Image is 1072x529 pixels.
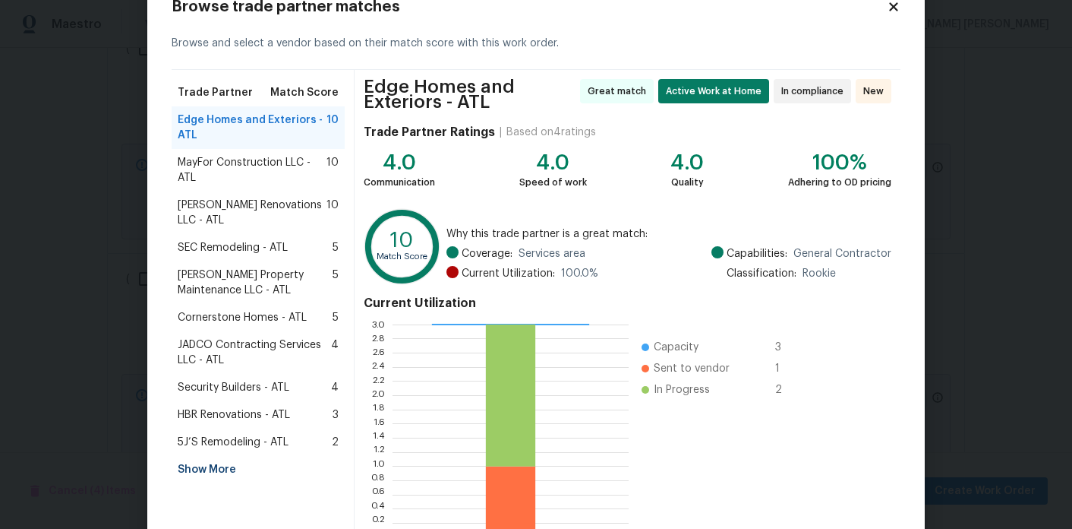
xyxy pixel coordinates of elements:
span: General Contractor [793,246,891,261]
span: Edge Homes and Exteriors - ATL [178,112,326,143]
span: 1 [775,361,799,376]
span: 5 [333,268,339,298]
text: 1.0 [373,461,385,470]
span: MayFor Construction LLC - ATL [178,155,326,185]
span: 10 [326,112,339,143]
div: Adhering to OD pricing [788,175,891,190]
span: Classification: [727,266,796,281]
text: 1.4 [373,433,385,442]
span: Active Work at Home [666,84,768,99]
span: Why this trade partner is a great match: [446,226,891,242]
div: Based on 4 ratings [506,125,596,140]
span: [PERSON_NAME] Renovations LLC - ATL [178,198,326,228]
span: SEC Remodeling - ATL [178,240,288,255]
span: Services area [519,246,585,261]
span: Sent to vendor [654,361,730,376]
span: In Progress [654,382,710,398]
div: 100% [788,155,891,170]
span: Current Utilization: [462,266,555,281]
div: Browse and select a vendor based on their match score with this work order. [172,17,900,70]
text: 2.6 [372,348,385,357]
div: Communication [364,175,435,190]
text: 2.0 [371,391,385,400]
span: Rookie [802,266,836,281]
span: 4 [331,337,339,368]
h4: Trade Partner Ratings [364,125,495,140]
span: [PERSON_NAME] Property Maintenance LLC - ATL [178,268,333,298]
span: Coverage: [462,246,512,261]
text: 0.6 [371,490,385,499]
span: In compliance [781,84,850,99]
div: 4.0 [670,155,704,170]
div: Quality [670,175,704,190]
span: Capabilities: [727,246,787,261]
div: Show More [172,456,345,483]
span: New [863,84,890,99]
span: Match Score [270,85,339,100]
span: JADCO Contracting Services LLC - ATL [178,337,331,368]
text: 3.0 [371,320,385,329]
text: 0.4 [370,504,385,513]
span: 5J’S Remodeling - ATL [178,435,288,450]
div: | [495,125,506,140]
span: 2 [332,435,339,450]
text: 2.4 [371,363,385,372]
text: 2.8 [371,334,385,343]
span: HBR Renovations - ATL [178,407,290,423]
div: Speed of work [519,175,587,190]
span: 10 [326,198,339,228]
text: 0.2 [371,518,385,527]
span: 3 [333,407,339,423]
span: Capacity [654,340,698,355]
text: 1.8 [373,405,385,414]
text: 10 [390,230,414,251]
span: 5 [333,310,339,325]
h4: Current Utilization [364,296,891,311]
span: 100.0 % [561,266,598,281]
span: 10 [326,155,339,185]
span: 4 [331,380,339,395]
text: 0.8 [370,476,385,485]
text: 2.2 [372,376,385,385]
div: 4.0 [519,155,587,170]
span: 5 [333,240,339,255]
span: Great match [588,84,652,99]
div: 4.0 [364,155,435,170]
span: 2 [775,382,799,398]
span: 3 [775,340,799,355]
span: Edge Homes and Exteriors - ATL [364,79,575,109]
span: Cornerstone Homes - ATL [178,310,307,325]
span: Trade Partner [178,85,253,100]
text: 1.6 [374,419,385,428]
text: 1.2 [374,448,385,457]
span: Security Builders - ATL [178,380,289,395]
text: Match Score [377,252,427,261]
